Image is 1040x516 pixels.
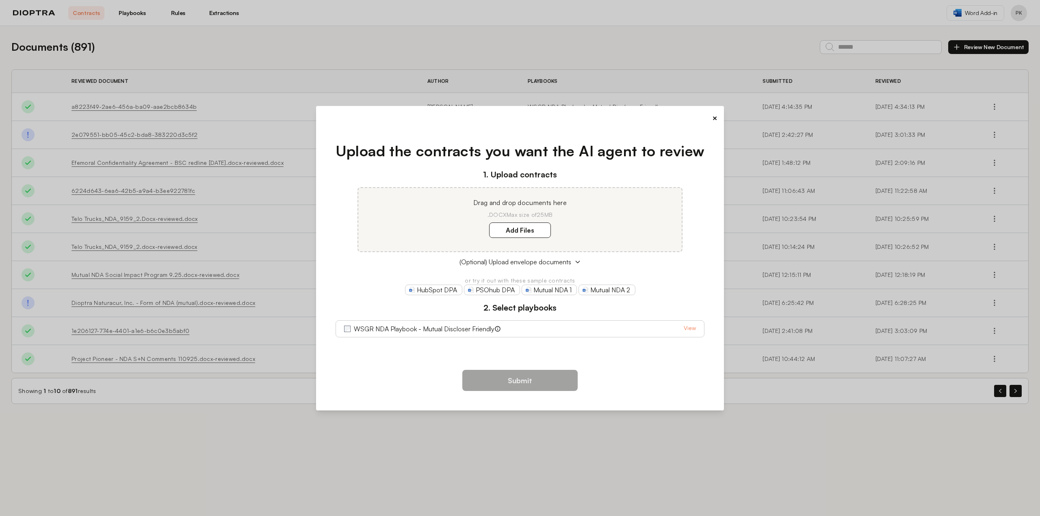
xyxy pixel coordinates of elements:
[405,285,462,295] a: HubSpot DPA
[368,198,672,207] p: Drag and drop documents here
[354,324,494,334] label: WSGR NDA Playbook - Mutual Discloser Friendly
[368,211,672,219] p: .DOCX Max size of 25MB
[712,112,717,124] button: ×
[336,257,705,267] button: (Optional) Upload envelope documents
[459,257,571,267] span: (Optional) Upload envelope documents
[684,324,696,334] a: View
[464,285,520,295] a: PSOhub DPA
[462,370,578,391] button: Submit
[578,285,635,295] a: Mutual NDA 2
[522,285,577,295] a: Mutual NDA 1
[336,140,705,162] h1: Upload the contracts you want the AI agent to review
[489,222,551,238] label: Add Files
[336,302,705,314] h3: 2. Select playbooks
[336,168,705,181] h3: 1. Upload contracts
[336,276,705,285] p: or try it out with these sample contracts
